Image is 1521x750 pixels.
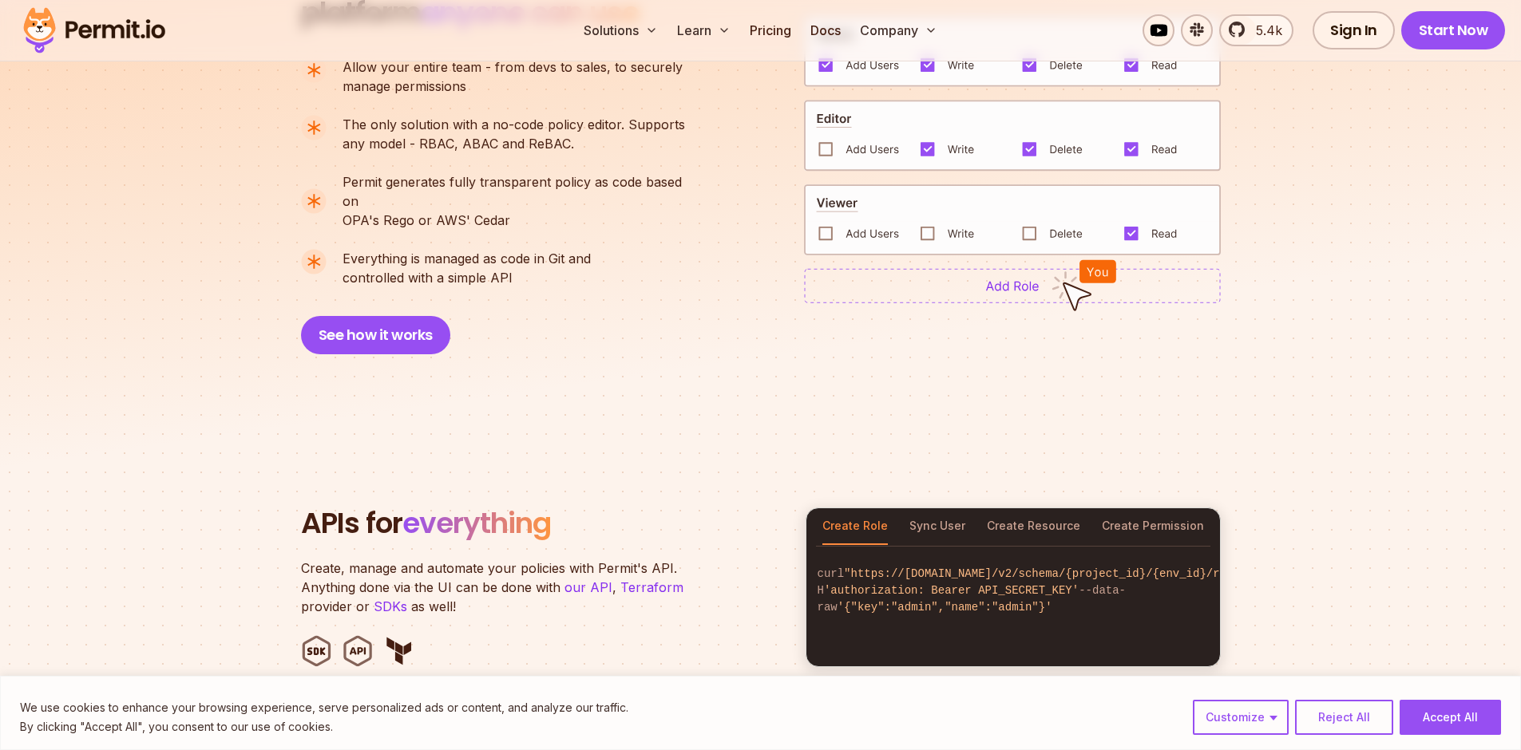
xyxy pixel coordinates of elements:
[301,507,786,539] h2: APIs for
[1193,700,1289,735] button: Customize
[854,14,944,46] button: Company
[909,508,965,545] button: Sync User
[564,579,612,595] a: our API
[343,57,683,77] span: Allow your entire team - from devs to sales, to securely
[987,508,1080,545] button: Create Resource
[804,14,847,46] a: Docs
[1219,14,1293,46] a: 5.4k
[620,579,683,595] a: Terraform
[1295,700,1393,735] button: Reject All
[20,698,628,717] p: We use cookies to enhance your browsing experience, serve personalized ads or content, and analyz...
[20,717,628,736] p: By clicking "Accept All", you consent to our use of cookies.
[743,14,798,46] a: Pricing
[838,601,1052,614] span: '{"key":"admin","name":"admin"}'
[16,3,172,57] img: Permit logo
[374,598,407,614] a: SDKs
[402,503,551,543] span: everything
[844,567,1253,580] span: "https://[DOMAIN_NAME]/v2/schema/{project_id}/{env_id}/roles"
[1400,700,1501,735] button: Accept All
[824,584,1079,597] span: 'authorization: Bearer API_SECRET_KEY'
[343,172,699,230] p: OPA's Rego or AWS' Cedar
[301,559,700,616] p: Create, manage and automate your policies with Permit's API. Anything done via the UI can be done...
[1102,508,1204,545] button: Create Permission
[343,249,591,268] span: Everything is managed as code in Git and
[343,172,699,211] span: Permit generates fully transparent policy as code based on
[806,553,1220,629] code: curl -H --data-raw
[671,14,737,46] button: Learn
[343,115,685,153] p: any model - RBAC, ABAC and ReBAC.
[822,508,888,545] button: Create Role
[1401,11,1506,49] a: Start Now
[1313,11,1395,49] a: Sign In
[1246,21,1282,40] span: 5.4k
[577,14,664,46] button: Solutions
[301,316,450,354] button: See how it works
[343,115,685,134] span: The only solution with a no-code policy editor. Supports
[343,57,683,96] p: manage permissions
[343,249,591,287] p: controlled with a simple API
